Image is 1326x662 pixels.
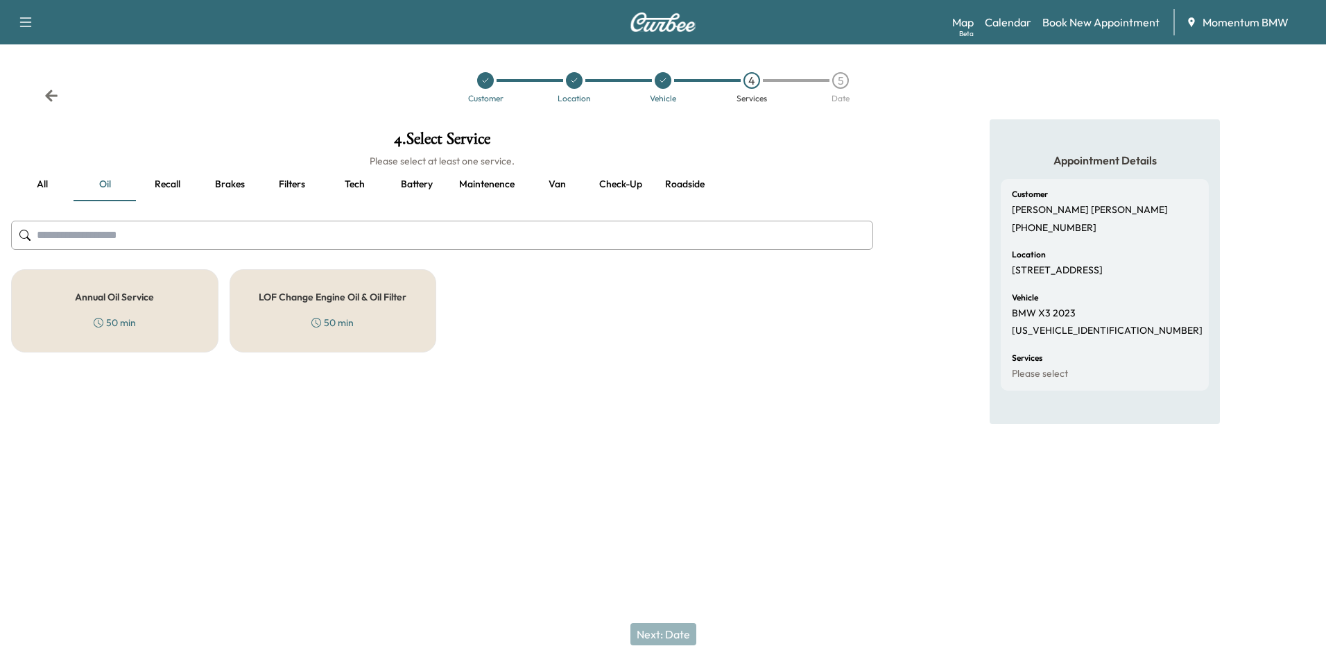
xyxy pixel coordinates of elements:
[1012,190,1048,198] h6: Customer
[1203,14,1289,31] span: Momentum BMW
[94,316,136,330] div: 50 min
[1012,325,1203,337] p: [US_VEHICLE_IDENTIFICATION_NUMBER]
[952,14,974,31] a: MapBeta
[653,168,716,201] button: Roadside
[959,28,974,39] div: Beta
[259,292,406,302] h5: LOF Change Engine Oil & Oil Filter
[11,154,873,168] h6: Please select at least one service.
[11,168,74,201] button: all
[11,130,873,154] h1: 4 . Select Service
[1012,368,1068,380] p: Please select
[311,316,354,330] div: 50 min
[468,94,503,103] div: Customer
[985,14,1031,31] a: Calendar
[832,94,850,103] div: Date
[526,168,588,201] button: Van
[558,94,591,103] div: Location
[832,72,849,89] div: 5
[1012,307,1076,320] p: BMW X3 2023
[588,168,653,201] button: Check-up
[1042,14,1160,31] a: Book New Appointment
[743,72,760,89] div: 4
[1012,204,1168,217] p: [PERSON_NAME] [PERSON_NAME]
[75,292,154,302] h5: Annual Oil Service
[1012,222,1096,235] p: [PHONE_NUMBER]
[650,94,676,103] div: Vehicle
[74,168,136,201] button: Oil
[1001,153,1209,168] h5: Appointment Details
[261,168,323,201] button: Filters
[11,168,873,201] div: basic tabs example
[1012,264,1103,277] p: [STREET_ADDRESS]
[198,168,261,201] button: Brakes
[323,168,386,201] button: Tech
[136,168,198,201] button: Recall
[1012,294,1038,302] h6: Vehicle
[44,89,58,103] div: Back
[630,12,696,32] img: Curbee Logo
[448,168,526,201] button: Maintenence
[737,94,767,103] div: Services
[1012,251,1046,259] h6: Location
[386,168,448,201] button: Battery
[1012,354,1042,362] h6: Services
